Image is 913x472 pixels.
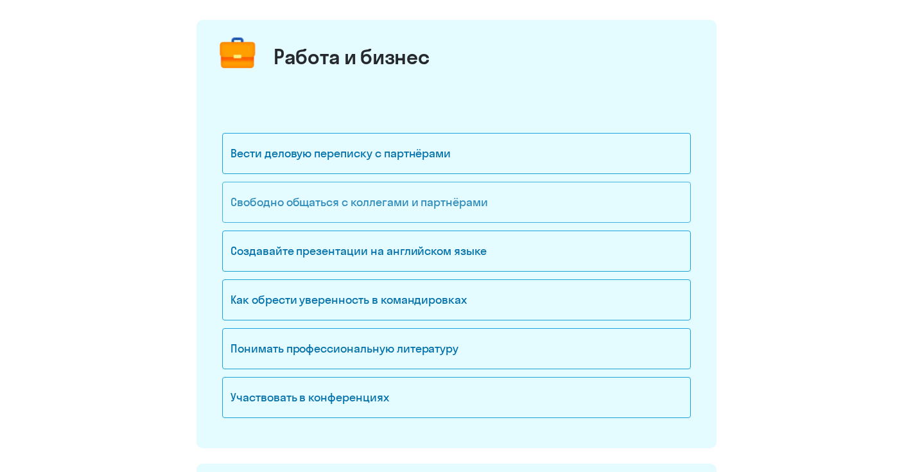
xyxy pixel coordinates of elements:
[230,195,488,209] ya-tr-span: Свободно общаться с коллегами и партнёрами
[230,390,389,405] ya-tr-span: Участвовать в конференциях
[230,243,487,258] ya-tr-span: Создавайте презентации на английском языке
[230,341,458,356] ya-tr-span: Понимать профессиональную литературу
[230,146,451,161] ya-tr-span: Вести деловую переписку с партнёрами
[230,292,467,307] ya-tr-span: Как обрести уверенность в командировках
[274,44,430,69] ya-tr-span: Работа и бизнес
[214,30,261,78] img: briefcase.png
